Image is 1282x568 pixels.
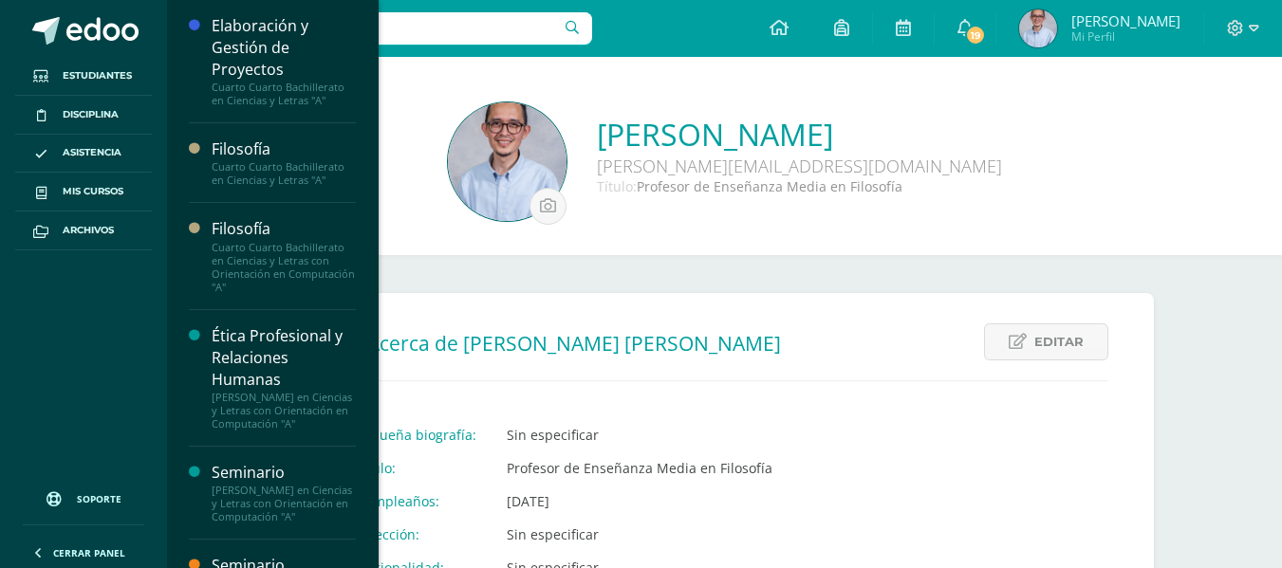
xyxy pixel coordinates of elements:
div: [PERSON_NAME] en Ciencias y Letras con Orientación en Computación "A" [212,391,356,431]
a: Elaboración y Gestión de ProyectosCuarto Cuarto Bachillerato en Ciencias y Letras "A" [212,15,356,107]
td: Sin especificar [492,418,850,451]
td: Dirección: [341,518,492,551]
td: Cumpleaños: [341,485,492,518]
div: Filosofía [212,218,356,240]
a: Archivos [15,211,152,250]
span: Estudiantes [63,68,132,83]
a: FilosofíaCuarto Cuarto Bachillerato en Ciencias y Letras "A" [212,138,356,187]
td: Profesor de Enseñanza Media en Filosofía [492,451,850,485]
div: Elaboración y Gestión de Proyectos [212,15,356,81]
a: Mis cursos [15,173,152,211]
td: Sin especificar [492,518,850,551]
img: 54d5abf9b2742d70e04350d565128aa6.png [1019,9,1057,47]
span: Cerrar panel [53,546,125,559]
div: Filosofía [212,138,356,160]
span: Mi Perfil [1071,28,1180,45]
span: 19 [965,25,986,46]
a: Ética Profesional y Relaciones Humanas[PERSON_NAME] en Ciencias y Letras con Orientación en Compu... [212,325,356,431]
div: Cuarto Cuarto Bachillerato en Ciencias y Letras "A" [212,81,356,107]
span: Asistencia [63,145,121,160]
a: Soporte [23,473,144,520]
div: [PERSON_NAME] en Ciencias y Letras con Orientación en Computación "A" [212,484,356,523]
img: 2a7ea491b90aa27cfac5bf78c8bae1ec.png [448,102,567,221]
input: Busca un usuario... [179,12,592,45]
span: Título: [597,177,637,195]
div: Cuarto Cuarto Bachillerato en Ciencias y Letras "A" [212,160,356,187]
a: Estudiantes [15,57,152,96]
span: Acerca de [PERSON_NAME] [PERSON_NAME] [367,330,781,357]
a: Asistencia [15,135,152,174]
span: [PERSON_NAME] [1071,11,1180,30]
a: [PERSON_NAME] [597,114,1002,155]
span: Mis cursos [63,184,123,199]
span: Soporte [77,492,121,505]
a: Disciplina [15,96,152,135]
span: Editar [1034,324,1084,359]
a: FilosofíaCuarto Cuarto Bachillerato en Ciencias y Letras con Orientación en Computación "A" [212,218,356,293]
td: Pequeña biografía: [341,418,492,451]
td: [DATE] [492,485,850,518]
div: Cuarto Cuarto Bachillerato en Ciencias y Letras con Orientación en Computación "A" [212,241,356,294]
div: Seminario [212,462,356,484]
td: Título: [341,451,492,485]
span: Profesor de Enseñanza Media en Filosofía [637,177,902,195]
div: Ética Profesional y Relaciones Humanas [212,325,356,391]
span: Disciplina [63,107,119,122]
span: Archivos [63,223,114,238]
a: Seminario[PERSON_NAME] en Ciencias y Letras con Orientación en Computación "A" [212,462,356,523]
a: Editar [984,323,1108,360]
div: [PERSON_NAME][EMAIL_ADDRESS][DOMAIN_NAME] [597,155,1002,177]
